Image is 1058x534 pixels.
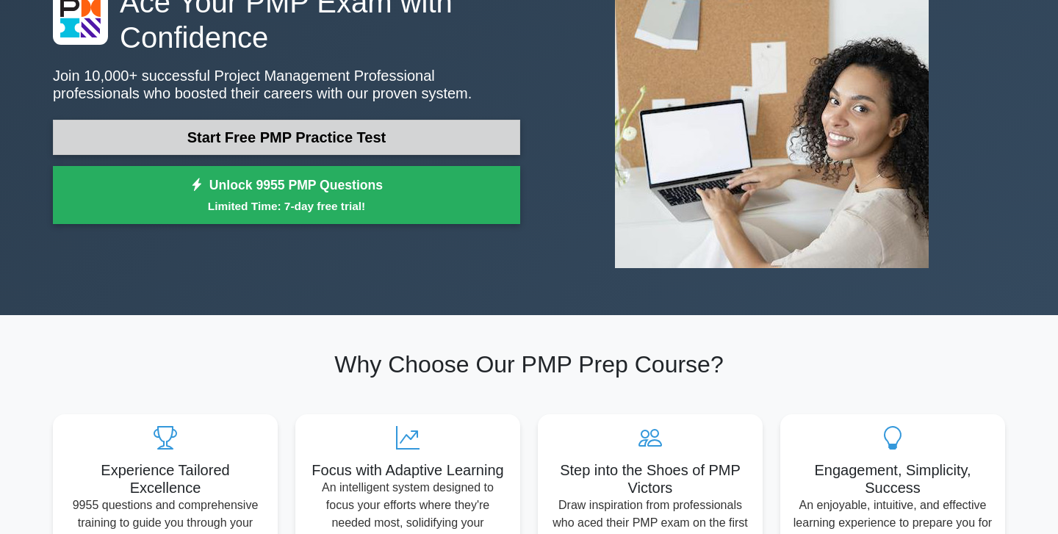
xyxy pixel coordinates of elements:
p: Join 10,000+ successful Project Management Professional professionals who boosted their careers w... [53,67,520,102]
h2: Why Choose Our PMP Prep Course? [53,350,1005,378]
h5: Step into the Shoes of PMP Victors [550,461,751,497]
a: Unlock 9955 PMP QuestionsLimited Time: 7-day free trial! [53,166,520,225]
h5: Engagement, Simplicity, Success [792,461,993,497]
a: Start Free PMP Practice Test [53,120,520,155]
small: Limited Time: 7-day free trial! [71,198,502,214]
h5: Experience Tailored Excellence [65,461,266,497]
h5: Focus with Adaptive Learning [307,461,508,479]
